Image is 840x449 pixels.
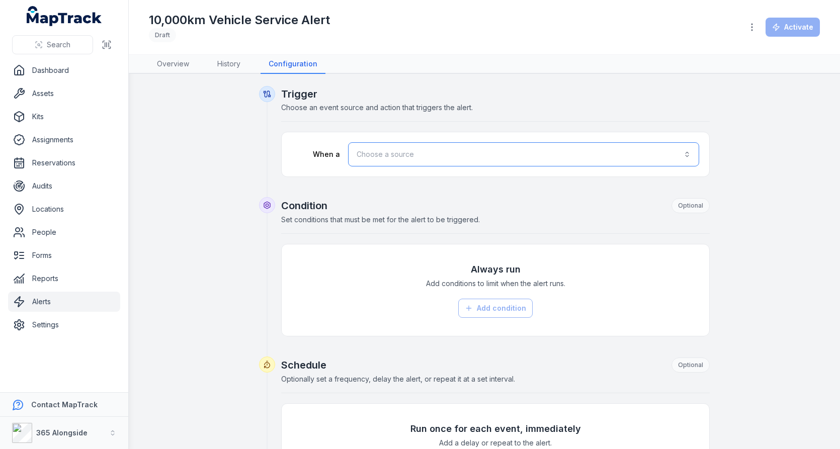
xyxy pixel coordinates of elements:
a: People [8,222,120,242]
button: Search [12,35,93,54]
a: Reservations [8,153,120,173]
h2: Trigger [281,87,710,101]
a: Settings [8,315,120,335]
a: Forms [8,245,120,265]
a: Assets [8,83,120,104]
a: Dashboard [8,60,120,80]
div: Optional [671,198,710,213]
button: Choose a source [348,142,699,166]
a: Configuration [261,55,325,74]
span: Optionally set a frequency, delay the alert, or repeat it at a set interval. [281,375,515,383]
h3: Run once for each event, immediately [410,422,581,436]
a: Reports [8,268,120,289]
span: Choose an event source and action that triggers the alert. [281,103,473,112]
span: Add a delay or repeat to the alert. [439,438,552,448]
span: Set conditions that must be met for the alert to be triggered. [281,215,480,224]
strong: Contact MapTrack [31,400,98,409]
a: Overview [149,55,197,74]
h1: 10,000km Vehicle Service Alert [149,12,330,28]
a: Locations [8,199,120,219]
span: Add conditions to limit when the alert runs. [426,279,565,289]
label: When a [292,149,340,159]
h3: Always run [471,262,521,277]
span: Search [47,40,70,50]
a: History [209,55,248,74]
a: MapTrack [27,6,102,26]
a: Assignments [8,130,120,150]
h2: Schedule [281,357,710,373]
div: Optional [671,357,710,373]
a: Audits [8,176,120,196]
h2: Condition [281,198,710,213]
strong: 365 Alongside [36,428,88,437]
a: Kits [8,107,120,127]
a: Alerts [8,292,120,312]
div: Draft [149,28,176,42]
